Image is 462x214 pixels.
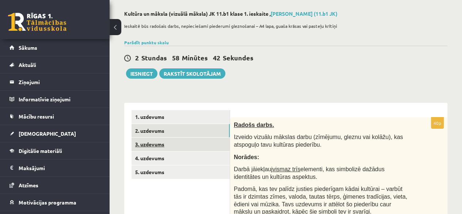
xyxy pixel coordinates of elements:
span: Mācību resursi [19,113,54,120]
span: Digitālie materiāli [19,147,62,154]
span: Sekundes [223,53,253,62]
span: 58 [172,53,179,62]
legend: Ziņojumi [19,74,100,90]
p: Ieskaitē būs radošais darbs, nepieciešami piederumi gleznošanai – A4 lapa, guaša krāsas vai paste... [124,23,444,29]
span: 2 [135,53,139,62]
a: Sākums [9,39,100,56]
a: [PERSON_NAME] (11.b1 JK) [271,10,337,17]
a: [DEMOGRAPHIC_DATA] [9,125,100,142]
span: Norādes: [234,154,259,160]
span: Minūtes [182,53,208,62]
a: Ziņojumi [9,74,100,90]
span: [DEMOGRAPHIC_DATA] [19,130,76,137]
h2: Kultūra un māksla (vizuālā māksla) JK 11.b1 klase 1. ieskaite , [124,11,447,17]
span: Sākums [19,44,37,51]
span: Aktuāli [19,61,36,68]
legend: Maksājumi [19,159,100,176]
button: Iesniegt [126,68,157,79]
a: 1. uzdevums [131,110,230,124]
a: Digitālie materiāli [9,142,100,159]
legend: Informatīvie ziņojumi [19,91,100,108]
a: 5. uzdevums [131,165,230,179]
span: Stundas [141,53,167,62]
span: 42 [213,53,220,62]
u: vismaz trīs [272,166,300,172]
a: Rīgas 1. Tālmācības vidusskola [8,13,66,31]
body: Editor, wiswyg-editor-user-answer-47433945376740 [7,7,202,15]
span: Radošs darbs. [234,122,274,128]
a: Parādīt punktu skalu [124,40,169,45]
span: Darbā jāiekļauj elementi, kas simbolizē dažādus identitātes un kultūras aspektus. [234,166,385,180]
span: Motivācijas programma [19,199,76,206]
a: Atzīmes [9,177,100,194]
a: 3. uzdevums [131,138,230,151]
a: Motivācijas programma [9,194,100,211]
a: 2. uzdevums [131,124,230,138]
a: Maksājumi [9,159,100,176]
a: Informatīvie ziņojumi [9,91,100,108]
a: Rakstīt skolotājam [159,68,225,79]
span: Atzīmes [19,182,38,188]
span: Izveido vizuālu mākslas darbu (zīmējumu, gleznu vai kolāžu), kas atspoguļo tavu kultūras piederību. [234,134,403,148]
a: 4. uzdevums [131,151,230,165]
a: Mācību resursi [9,108,100,125]
a: Aktuāli [9,56,100,73]
p: 40p [431,117,444,129]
